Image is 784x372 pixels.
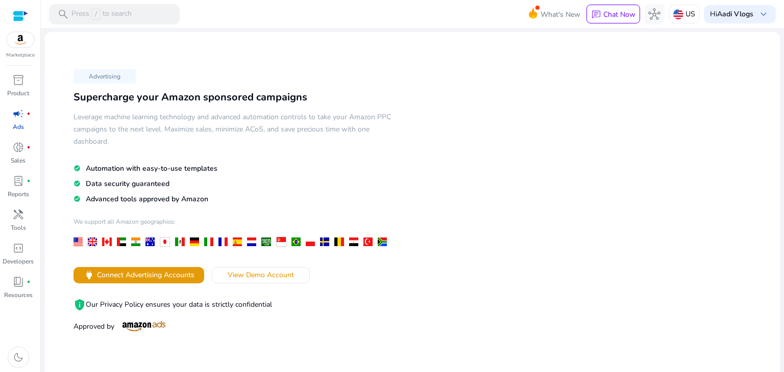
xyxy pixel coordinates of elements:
p: Marketplace [6,51,35,59]
p: Reports [8,190,29,199]
span: power [83,269,95,281]
button: powerConnect Advertising Accounts [73,267,204,283]
span: hub [648,8,660,20]
span: code_blocks [12,242,24,254]
button: chatChat Now [586,5,640,24]
span: inventory_2 [12,74,24,86]
button: View Demo Account [212,267,310,283]
span: campaign [12,108,24,120]
p: Hi [710,11,753,18]
span: Connect Advertising Accounts [97,270,194,280]
p: Sales [11,156,26,165]
img: amazon.svg [7,32,34,47]
span: lab_profile [12,175,24,187]
span: chat [591,10,601,20]
p: Product [7,89,29,98]
p: Resources [4,290,33,300]
span: What's New [541,6,580,23]
span: handyman [12,208,24,221]
p: Press to search [71,9,132,20]
h4: We support all Amazon geographies: [73,218,392,233]
span: dark_mode [12,351,24,363]
span: Advanced tools approved by Amazon [86,194,208,204]
img: us.svg [673,9,683,19]
b: Aadi Vlogs [717,9,753,19]
h5: Leverage machine learning technology and advanced automation controls to take your Amazon PPC cam... [73,111,392,148]
span: fiber_manual_record [27,179,31,183]
h3: Supercharge your Amazon sponsored campaigns [73,91,392,103]
span: Automation with easy-to-use templates [86,164,217,173]
span: fiber_manual_record [27,112,31,116]
span: donut_small [12,141,24,153]
button: hub [644,4,665,24]
p: Our Privacy Policy ensures your data is strictly confidential [73,299,392,311]
span: fiber_manual_record [27,145,31,149]
span: keyboard_arrow_down [757,8,770,20]
span: / [91,9,101,20]
mat-icon: privacy_tip [73,299,86,311]
mat-icon: check_circle [73,195,81,203]
p: Chat Now [603,10,635,19]
span: View Demo Account [228,270,294,280]
p: Approved by [73,321,392,332]
span: fiber_manual_record [27,280,31,284]
p: Tools [11,223,26,232]
mat-icon: check_circle [73,179,81,188]
mat-icon: check_circle [73,164,81,173]
p: Advertising [73,69,136,84]
p: Developers [3,257,34,266]
p: Ads [13,122,24,131]
span: Data security guaranteed [86,179,169,189]
span: search [57,8,69,20]
span: book_4 [12,276,24,288]
p: US [685,5,695,23]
